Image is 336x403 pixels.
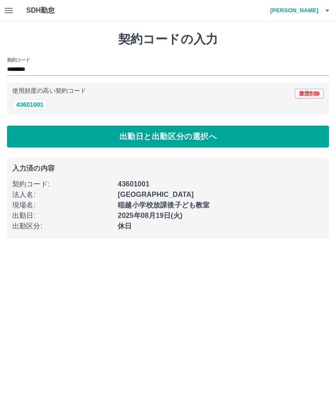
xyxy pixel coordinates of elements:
h2: 契約コード [7,56,30,63]
b: 2025年08月19日(火) [118,212,182,219]
p: 現場名 : [12,200,112,210]
b: 稲越小学校放課後子ども教室 [118,201,210,209]
button: 43601001 [12,99,47,110]
p: 出勤区分 : [12,221,112,231]
b: 休日 [118,222,132,230]
button: 履歴削除 [295,89,324,98]
b: [GEOGRAPHIC_DATA] [118,191,194,198]
h1: 契約コードの入力 [7,32,329,47]
p: 使用頻度の高い契約コード [12,88,86,94]
p: 入力済の内容 [12,165,324,172]
p: 出勤日 : [12,210,112,221]
b: 43601001 [118,180,149,188]
p: 契約コード : [12,179,112,189]
p: 法人名 : [12,189,112,200]
button: 出勤日と出勤区分の選択へ [7,126,329,147]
